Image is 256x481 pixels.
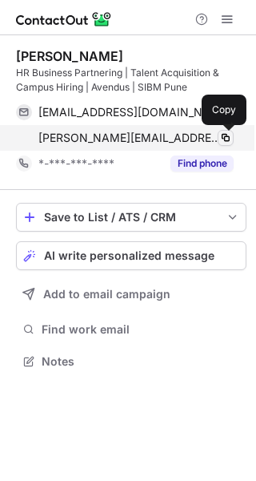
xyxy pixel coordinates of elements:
[42,322,240,337] span: Find work email
[170,156,234,172] button: Reveal Button
[44,211,218,224] div: Save to List / ATS / CRM
[16,241,246,270] button: AI write personalized message
[42,354,240,369] span: Notes
[38,131,222,145] span: [PERSON_NAME][EMAIL_ADDRESS][PERSON_NAME][DOMAIN_NAME]
[16,280,246,309] button: Add to email campaign
[44,249,214,262] span: AI write personalized message
[16,318,246,341] button: Find work email
[16,66,246,95] div: HR Business Partnering | Talent Acquisition & Campus Hiring | Avendus | SIBM Pune
[38,105,222,119] span: [EMAIL_ADDRESS][DOMAIN_NAME]
[16,48,123,64] div: [PERSON_NAME]
[16,10,112,29] img: ContactOut v5.3.10
[16,203,246,232] button: save-profile-one-click
[43,288,170,301] span: Add to email campaign
[16,350,246,373] button: Notes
